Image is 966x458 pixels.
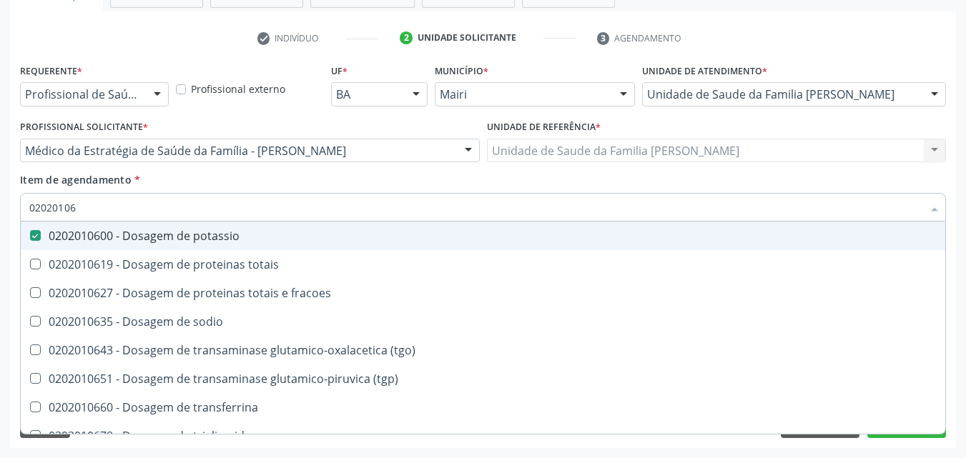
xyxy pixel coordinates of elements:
[29,430,937,442] div: 0202010678 - Dosagem de triglicerideos
[29,287,937,299] div: 0202010627 - Dosagem de proteinas totais e fracoes
[29,316,937,327] div: 0202010635 - Dosagem de sodio
[642,60,767,82] label: Unidade de atendimento
[29,259,937,270] div: 0202010619 - Dosagem de proteinas totais
[25,144,450,158] span: Médico da Estratégia de Saúde da Família - [PERSON_NAME]
[29,344,937,356] div: 0202010643 - Dosagem de transaminase glutamico-oxalacetica (tgo)
[331,60,348,82] label: UF
[435,60,488,82] label: Município
[29,193,922,221] input: Buscar por procedimentos
[418,31,516,44] div: Unidade solicitante
[400,31,413,44] div: 2
[440,87,606,101] span: Mairi
[20,60,82,82] label: Requerente
[336,87,398,101] span: BA
[25,87,139,101] span: Profissional de Saúde
[487,116,601,139] label: Unidade de referência
[647,87,917,101] span: Unidade de Saude da Familia [PERSON_NAME]
[29,230,937,242] div: 0202010600 - Dosagem de potassio
[191,81,285,96] label: Profissional externo
[20,116,148,139] label: Profissional Solicitante
[20,173,132,186] span: Item de agendamento
[29,373,937,384] div: 0202010651 - Dosagem de transaminase glutamico-piruvica (tgp)
[29,402,937,413] div: 0202010660 - Dosagem de transferrina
